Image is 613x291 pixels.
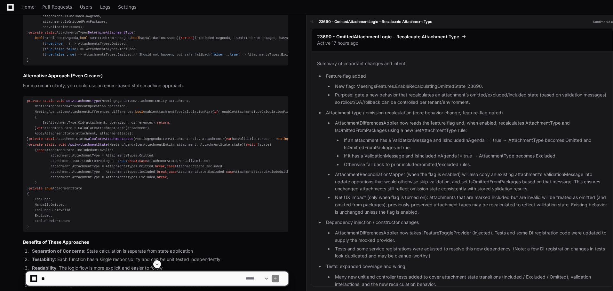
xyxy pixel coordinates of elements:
span: private [29,143,43,147]
li: : State calculation is separate from state application [30,248,288,255]
p: Attachment type / omission recalculation (core behavior change, feature-flag gated) [326,109,608,117]
div: { (!enableAttachmentTypeCalculationFix) { SetAttachmentType_Old(attachment, operation, difference... [27,98,284,230]
span: true [44,42,52,46]
span: static [44,31,56,34]
li: AttachmentDifferencesApplier now reads the feature flag and, when enabled, recalculates Attachmen... [333,119,608,168]
span: static [43,99,54,103]
span: // Should not happen, but safe fallback [133,53,210,57]
span: case [226,170,234,174]
span: var [37,126,43,130]
span: Pull Requests [42,5,72,9]
span: return [157,121,169,125]
span: private [29,137,43,141]
span: if [214,110,218,114]
li: New flag: MeetingsFeatures.EnableRecalculatingOmittedState_23690. [333,83,608,90]
span: AttachmentsTypes ( ) [27,31,179,40]
li: : Each function has a single responsibility and can be unit tested independently [30,256,288,263]
span: false [54,47,64,51]
span: ( ) [29,143,244,147]
span: false [212,53,222,57]
h3: Alternative Approach (Even Cleaner) [23,73,288,79]
li: Purpose: gate a new behavior that recalculates an attachment’s omitted/excluded/included state (b... [333,91,608,106]
span: isIncludedInAgenda, isOmittedFromPackages, hasValidationIssues [27,36,177,40]
span: DetermineAttachmentType [88,31,133,34]
span: MeetingAgendaItemAttachmentEntity attachment [135,137,222,141]
span: true [230,53,238,57]
li: Tests and some service registrations were adjusted to resolve this new dependency. (Note: a few D... [333,245,608,260]
span: bool [35,36,43,40]
span: false [54,53,64,57]
span: Logs [100,5,110,9]
p: Active 17 hours ago [317,40,608,46]
a: 23690 - OmittedAttachmentLogic - Recalcuate Attachment Type [317,34,608,40]
span: 23690 - OmittedAttachmentLogic - Recalcuate Attachment Type [317,34,459,40]
span: Home [21,5,35,9]
strong: Testability [32,257,55,262]
span: bool [131,36,139,40]
span: true [117,159,125,163]
span: SetAttachmentType [66,99,100,103]
span: bool [80,36,88,40]
li: If an attachment has a ValidationMessage and IsIncludedInAgenda == true → AttachmentType becomes ... [342,137,608,151]
span: static [44,143,56,147]
span: Settings [118,5,136,9]
span: break [157,175,167,179]
span: static [44,137,56,141]
p: Summary of important changes and intent [317,60,608,67]
span: ( ) [27,99,212,114]
span: AttachmentState ( ) [29,137,224,141]
span: private [29,187,43,190]
span: MeetingAgendaItemAttachmentEntity attachment, AttachmentState state [110,143,242,147]
span: true [44,47,52,51]
span: private [27,99,41,103]
span: return [181,36,193,40]
span: true [44,53,52,57]
h3: Benefits of These Approaches [23,239,288,245]
span: CalculateAttachmentState [86,137,133,141]
span: enum [44,187,52,190]
span: true [66,53,74,57]
span: var [226,137,232,141]
span: break [155,165,165,168]
span: MeetingAgendaItemAttachmentEntity attachment, MeetingAgendaItemAttachmentOperation operation, Mee... [27,99,210,114]
span: case [139,159,147,163]
strong: Separation of Concerns [32,248,84,254]
span: private [29,31,43,34]
li: Otherwise fall back to prior included/omitted/excluded rules. [342,161,608,168]
span: true [54,42,62,46]
li: AttachmentDifferencesApplier now takes IFeatureToggleProvider (injected). Tests and some DI regis... [333,229,608,244]
li: Net UX impact (only when flag is turned on): attachments that are marked included but are invalid... [333,194,608,216]
p: For maximum clarity, you could use an enum-based state machine approach: [23,82,288,89]
span: case [169,170,177,174]
li: If it has a ValidationMessage and IsIncludedInAgenda != true → AttachmentType becomes Excluded. [342,152,608,160]
span: switch [246,143,258,147]
span: bool [135,110,143,114]
span: false [66,47,76,51]
span: Users [80,5,92,9]
span: void [56,99,64,103]
p: Feature flag added [326,73,608,80]
div: Runtime v3.0 [593,19,613,24]
h1: 23690 - OmittedAttachmentLogic - Recalcuate Attachment Type [319,19,432,24]
span: string [277,137,289,141]
span: case [37,148,45,152]
p: Dependency injection / constructor changes [326,219,608,226]
span: break [127,159,137,163]
span: void [59,143,67,147]
li: AttachmentReconciliationMapper (when the flag is enabled) will also copy an existing attachment’s... [333,171,608,193]
span: case [167,165,175,168]
span: break [157,170,167,174]
span: ApplyAttachmentState [68,143,107,147]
